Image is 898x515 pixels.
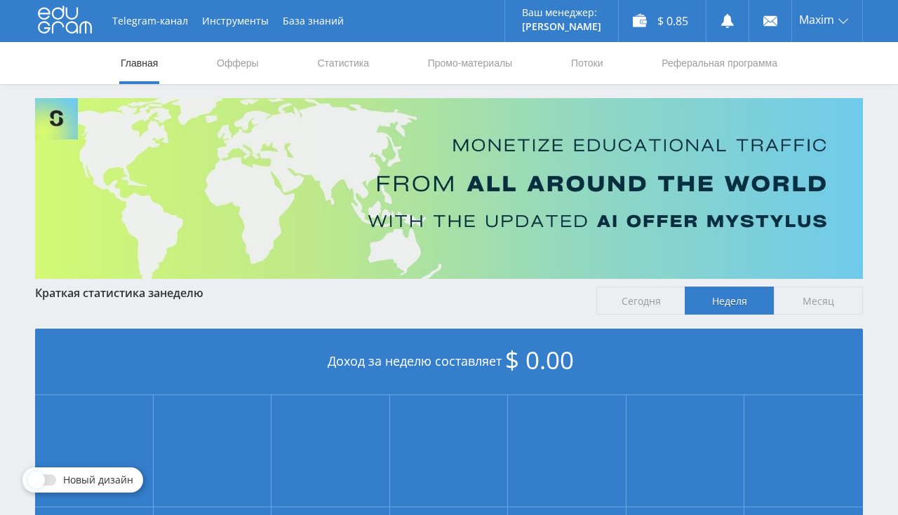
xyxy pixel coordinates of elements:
span: $ 0.00 [505,343,574,376]
a: Реферальная программа [660,42,779,84]
a: Главная [119,42,159,84]
span: Неделя [685,287,774,315]
a: Офферы [215,42,260,84]
p: Ваш менеджер: [522,7,601,18]
a: Промо-материалы [427,42,514,84]
span: Сегодня [596,287,685,315]
span: Новый дизайн [63,474,133,486]
div: Доход за неделю составляет [35,329,863,395]
span: Месяц [774,287,863,315]
span: Maxim [799,14,834,25]
img: Banner [35,98,863,279]
a: Потоки [570,42,605,84]
p: [PERSON_NAME] [522,21,601,32]
a: Статистика [316,42,370,84]
span: неделю [160,285,203,301]
div: Краткая статистика за [35,287,582,299]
